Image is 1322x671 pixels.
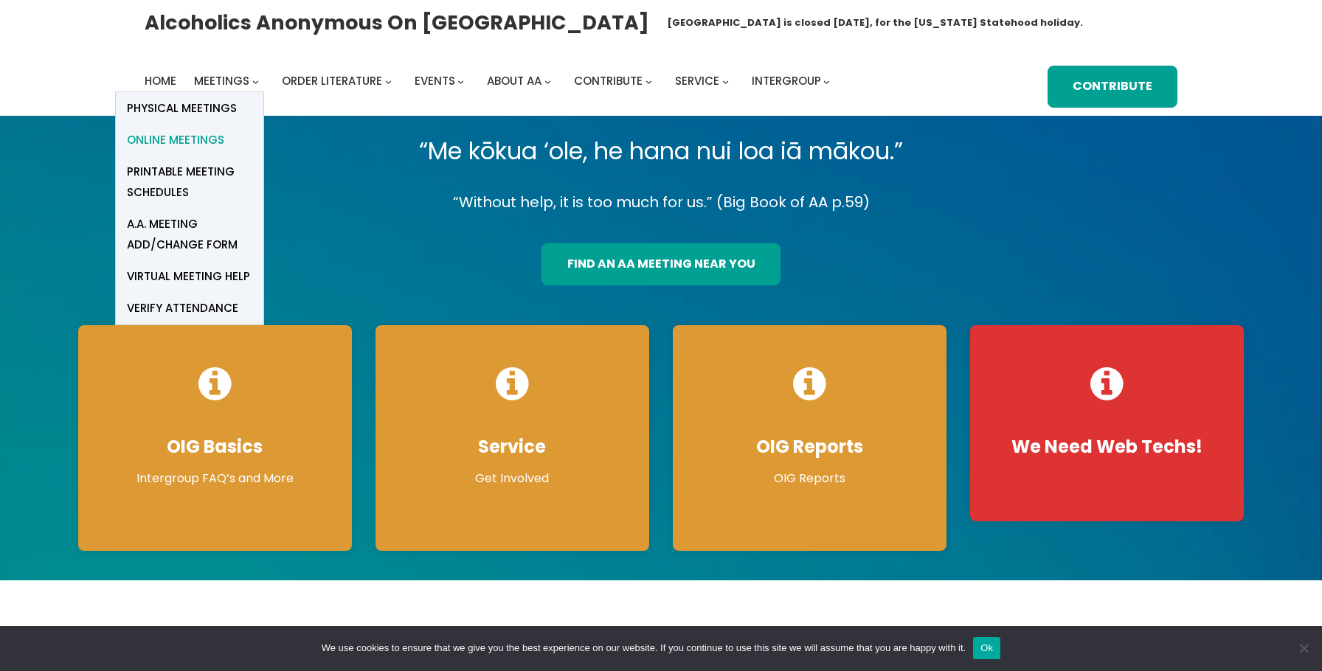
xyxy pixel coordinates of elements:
p: Intergroup FAQ’s and More [93,470,337,487]
button: Events submenu [457,78,464,85]
span: Virtual Meeting Help [127,266,250,287]
button: About AA submenu [544,78,551,85]
span: No [1296,641,1311,656]
span: Order Literature [282,73,382,88]
a: Events [415,71,455,91]
span: Physical Meetings [127,98,237,119]
span: We use cookies to ensure that we give you the best experience on our website. If you continue to ... [322,641,966,656]
button: Contribute submenu [646,78,652,85]
a: Home [145,71,176,91]
button: Order Literature submenu [385,78,392,85]
a: Alcoholics Anonymous on [GEOGRAPHIC_DATA] [145,5,649,40]
p: “Without help, it is too much for us.” (Big Book of AA p.59) [66,190,1256,215]
a: Meetings [194,71,249,91]
span: Events [415,73,455,88]
h4: Service [390,436,634,458]
button: Intergroup submenu [823,78,830,85]
a: Contribute [1048,66,1177,108]
a: Virtual Meeting Help [116,261,263,293]
h4: OIG Basics [93,436,337,458]
button: Meetings submenu [252,78,259,85]
a: Intergroup [752,71,821,91]
span: Contribute [574,73,643,88]
p: Get Involved [390,470,634,487]
span: Home [145,73,176,88]
h1: [GEOGRAPHIC_DATA] is closed [DATE], for the [US_STATE] Statehood holiday. [667,15,1083,30]
p: “Me kōkua ‘ole, he hana nui loa iā mākou.” [66,131,1256,172]
span: Service [675,73,719,88]
h4: We Need Web Techs! [985,436,1229,458]
a: Printable Meeting Schedules [116,156,263,209]
span: verify attendance [127,298,238,319]
span: Intergroup [752,73,821,88]
span: Printable Meeting Schedules [127,161,252,203]
a: find an aa meeting near you [541,243,780,285]
a: A.A. Meeting Add/Change Form [116,209,263,261]
h4: OIG Reports [688,436,932,458]
a: Physical Meetings [116,92,263,124]
button: Ok [973,637,1000,659]
a: Contribute [574,71,643,91]
nav: Intergroup [145,71,835,91]
button: Service submenu [722,78,729,85]
p: OIG Reports [688,470,932,487]
a: Online Meetings [116,125,263,156]
span: Online Meetings [127,130,224,150]
span: About AA [487,73,541,88]
a: verify attendance [116,293,263,324]
span: A.A. Meeting Add/Change Form [127,214,252,255]
a: Service [675,71,719,91]
span: Meetings [194,73,249,88]
a: About AA [487,71,541,91]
